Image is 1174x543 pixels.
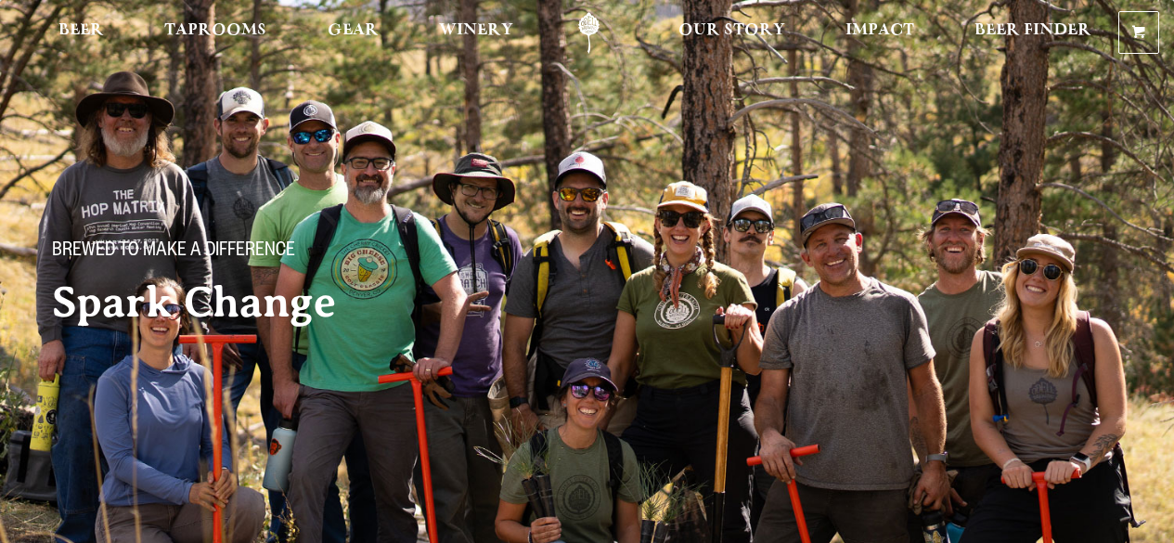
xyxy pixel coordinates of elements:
span: Brewed to make a difference [52,240,295,265]
span: Gear [328,23,379,38]
span: Beer [58,23,104,38]
a: Gear [316,12,391,54]
a: Winery [427,12,525,54]
a: Our Story [666,12,797,54]
h2: Spark Change [52,279,631,326]
a: Impact [833,12,926,54]
span: Impact [845,23,914,38]
a: Beer [46,12,116,54]
a: Taprooms [152,12,278,54]
a: Odell Home [554,12,624,54]
span: Winery [439,23,513,38]
a: Beer Finder [962,12,1103,54]
span: Beer Finder [974,23,1091,38]
span: Our Story [678,23,785,38]
span: Taprooms [164,23,266,38]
